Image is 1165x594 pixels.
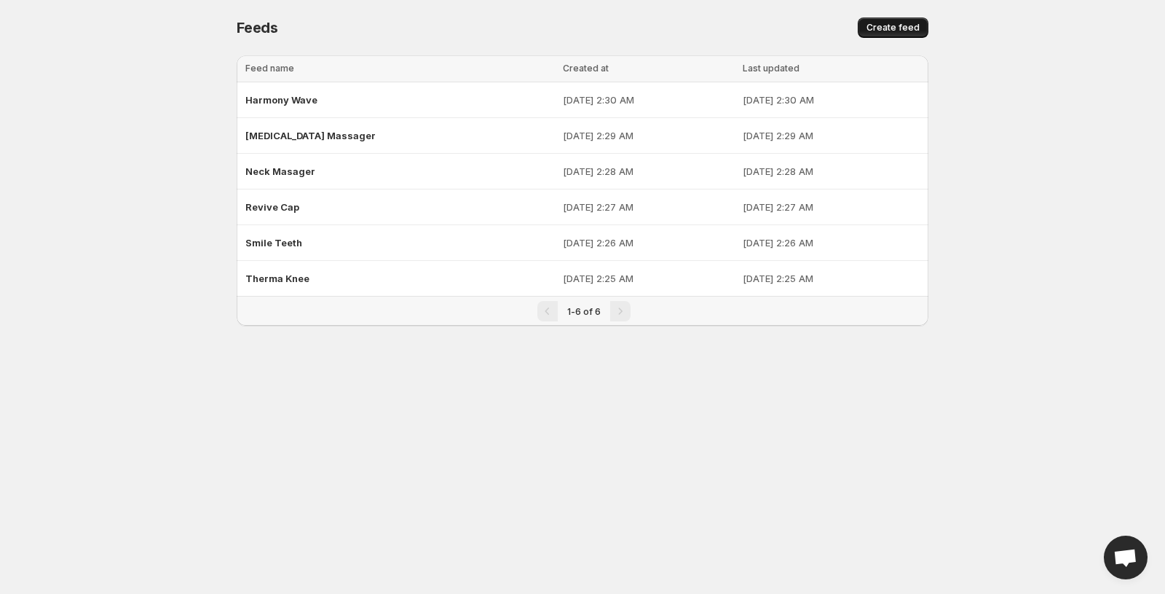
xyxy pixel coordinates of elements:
p: [DATE] 2:27 AM [563,200,734,214]
span: Created at [563,63,609,74]
span: Harmony Wave [245,94,317,106]
span: Last updated [743,63,799,74]
span: 1-6 of 6 [567,306,601,317]
span: Neck Masager [245,165,315,177]
p: [DATE] 2:25 AM [563,271,734,286]
p: [DATE] 2:29 AM [563,128,734,143]
span: Feed name [245,63,294,74]
span: Feeds [237,19,278,36]
p: [DATE] 2:26 AM [563,235,734,250]
span: Create feed [866,22,920,34]
p: [DATE] 2:28 AM [563,164,734,179]
button: Create feed [858,17,928,38]
p: [DATE] 2:25 AM [743,271,920,286]
div: Open chat [1104,536,1148,579]
span: Smile Teeth [245,237,302,249]
p: [DATE] 2:26 AM [743,235,920,250]
span: Therma Knee [245,273,309,284]
p: [DATE] 2:30 AM [563,93,734,107]
p: [DATE] 2:30 AM [743,93,920,107]
p: [DATE] 2:29 AM [743,128,920,143]
p: [DATE] 2:28 AM [743,164,920,179]
span: [MEDICAL_DATA] Massager [245,130,376,141]
nav: Pagination [237,296,928,326]
span: Revive Cap [245,201,299,213]
p: [DATE] 2:27 AM [743,200,920,214]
